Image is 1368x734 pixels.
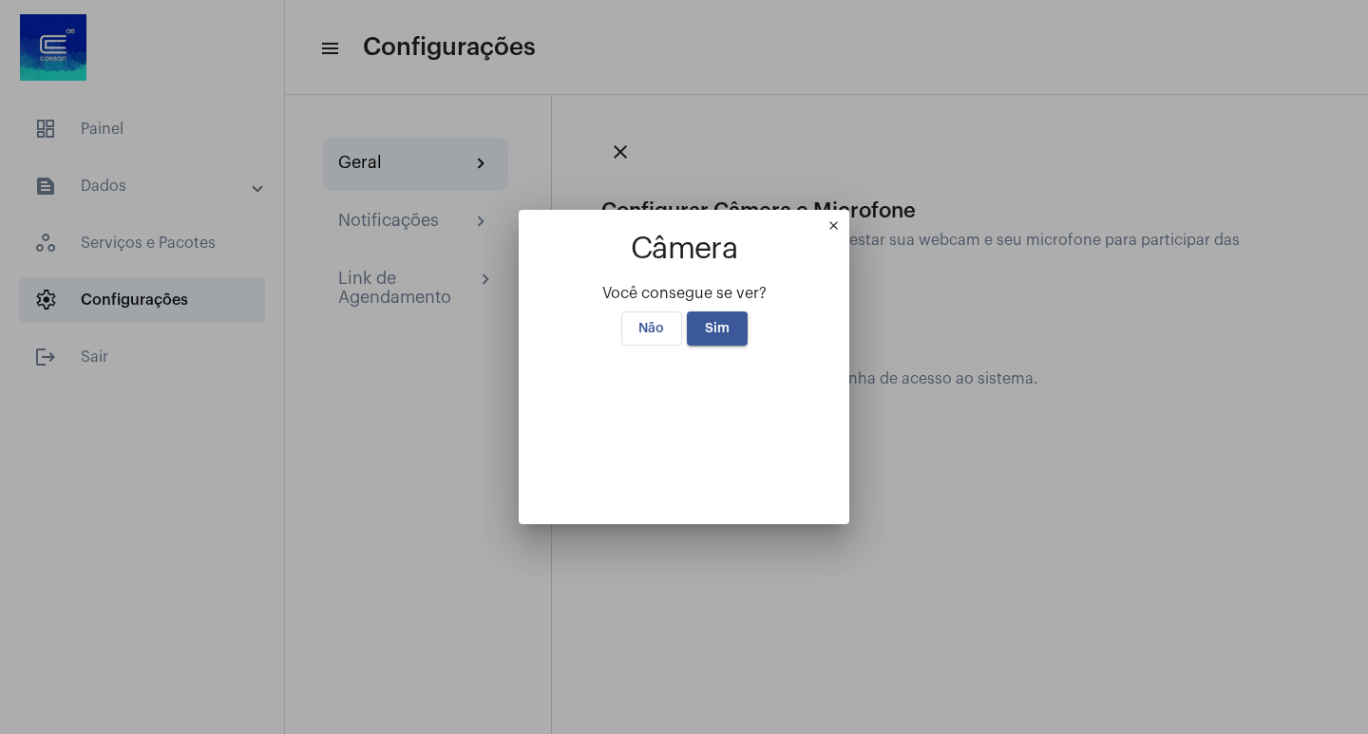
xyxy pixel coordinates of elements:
span: Sim [705,322,730,335]
mat-icon: close [826,218,849,241]
h1: Câmera [541,233,826,266]
span: Você consegue se ver? [602,286,767,301]
button: Sim [687,311,748,346]
span: Não [638,322,664,335]
button: Não [621,311,682,346]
